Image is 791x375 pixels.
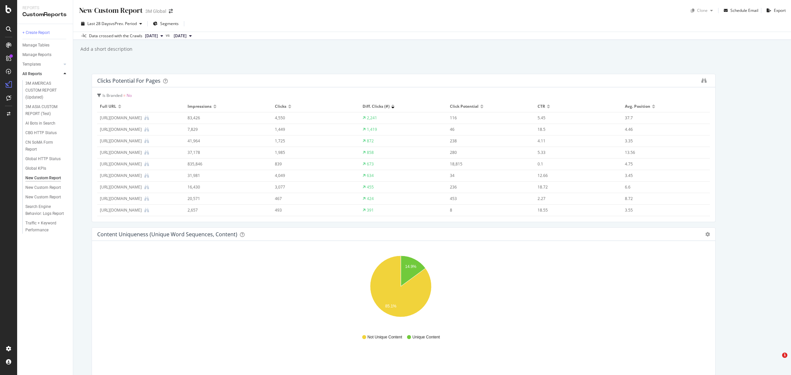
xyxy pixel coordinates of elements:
[188,173,262,179] div: 31,981
[625,173,699,179] div: 3.45
[22,42,68,49] a: Manage Tables
[538,115,612,121] div: 5.45
[188,138,262,144] div: 41,964
[22,5,68,11] div: Reports
[275,184,349,190] div: 3,077
[25,184,61,191] div: New Custom Report
[538,150,612,156] div: 5.33
[450,115,524,121] div: 116
[188,161,262,167] div: 835,846
[625,138,699,144] div: 3.35
[450,173,524,179] div: 34
[22,29,68,36] a: + Create Report
[625,150,699,156] div: 13.56
[188,184,262,190] div: 16,430
[450,161,524,167] div: 18,815
[78,18,145,29] button: Last 28 DaysvsPrev. Period
[22,42,49,49] div: Manage Tables
[100,173,142,179] div: https://www.3mcompany.jp/3M/ja_JP/architectural-design-jp/solutions/di-noc/
[25,120,68,127] a: AI Bots in Search
[450,150,524,156] div: 280
[97,77,161,84] div: Clicks Potential for Pages
[188,207,262,213] div: 2,657
[275,207,349,213] div: 493
[22,51,68,58] a: Manage Reports
[405,264,416,269] text: 14.9%
[188,103,212,109] span: Impressions
[22,29,50,36] div: + Create Report
[127,93,132,98] span: No
[538,207,612,213] div: 18.55
[275,150,349,156] div: 1,985
[100,138,142,144] div: https://www.littmann.com/fr-fr/home/
[103,93,122,98] span: Is Branded
[412,334,440,340] span: Unique Content
[174,33,187,39] span: 2025 Aug. 31st
[774,8,786,13] div: Export
[100,207,142,213] div: https://www.3m.com/3M/en_US/p/d/b00043108/
[538,184,612,190] div: 18.72
[25,194,61,201] div: New Custom Report
[97,252,704,328] div: A chart.
[80,46,132,52] div: Add a short description
[25,165,46,172] div: Global KPIs
[25,220,68,234] a: Traffic + Keyword Performance
[367,115,377,121] div: 2,241
[25,139,62,153] div: CN SoMA Form Report
[730,8,758,13] div: Schedule Email
[782,353,787,358] span: 1
[367,173,374,179] div: 634
[171,32,194,40] button: [DATE]
[150,18,181,29] button: Segments
[625,127,699,132] div: 4.46
[22,51,51,58] div: Manage Reports
[367,138,374,144] div: 872
[25,80,65,101] div: 3M AMERICAS CUSTOM REPORT (Updated)
[22,71,42,77] div: All Reports
[705,232,710,237] div: gear
[100,196,142,202] div: https://multimedia.3m.com/mws/mediawebserver?mwsId=SSSSSu9n_zu8l00xmYtUm8mZ5v70k17zHvu9lxtD7xt1ev...
[275,103,286,109] span: Clicks
[450,138,524,144] div: 238
[450,103,479,109] span: Click Potential
[145,33,158,39] span: 2025 Sep. 28th
[450,196,524,202] div: 453
[385,304,396,308] text: 85.1%
[100,150,142,156] div: https://carcaredoorstep.3m.com/
[367,161,374,167] div: 673
[22,11,68,18] div: CustomReports
[97,231,237,238] div: Content Uniqueness (Unique Word Sequences, Content)
[625,207,699,213] div: 3.55
[25,194,68,201] a: New Custom Report
[538,103,545,109] span: CTR
[25,175,61,182] div: New Custom Report
[25,175,68,182] a: New Custom Report
[25,120,55,127] div: AI Bots in Search
[275,127,349,132] div: 1,449
[100,103,116,109] span: Full URL
[145,8,166,14] div: 3M Global
[25,203,64,217] div: Search Engine Behavior: Logs Report
[764,5,786,16] button: Export
[25,156,61,162] div: Global HTTP Status
[450,184,524,190] div: 236
[169,9,173,14] div: arrow-right-arrow-left
[100,161,142,167] div: https://www.3m.com/3M/en_US/p/d/b00034650/
[111,21,137,26] span: vs Prev. Period
[87,21,111,26] span: Last 28 Days
[625,184,699,190] div: 6.6
[367,184,374,190] div: 455
[160,21,179,26] span: Segments
[625,196,699,202] div: 8.72
[367,207,374,213] div: 391
[78,5,143,15] div: New Custom Report
[100,115,142,121] div: https://www.3m.com/3M/en_US/p/d/b00036340/
[275,161,349,167] div: 839
[25,130,57,136] div: CBG HTTP Status
[25,203,68,217] a: Search Engine Behavior: Logs Report
[22,61,62,68] a: Templates
[25,139,68,153] a: CN SoMA Form Report
[123,93,126,98] span: =
[688,5,716,16] button: Clone
[367,127,377,132] div: 1,419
